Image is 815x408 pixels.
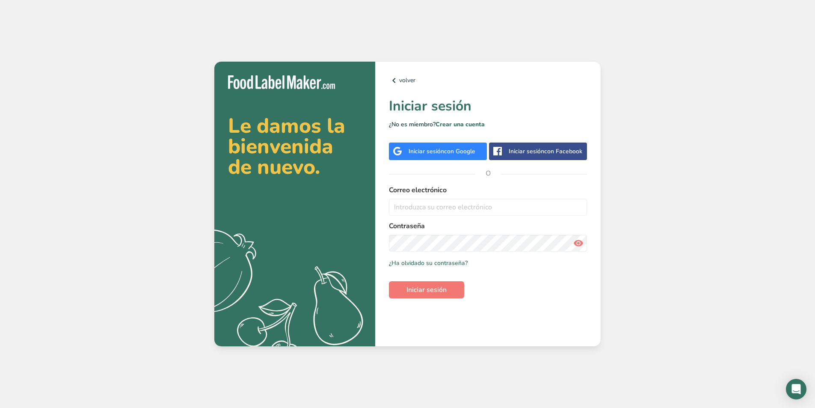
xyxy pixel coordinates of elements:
[475,161,501,186] span: O
[389,221,587,231] label: Contraseña
[228,116,362,177] h2: Le damos la bienvenida de nuevo.
[389,120,587,129] p: ¿No es miembro?
[436,120,485,128] a: Crear una cuenta
[509,147,582,156] div: Iniciar sesión
[389,199,587,216] input: Introduzca su correo electrónico
[544,147,582,155] span: con Facebook
[406,285,447,295] span: Iniciar sesión
[389,185,587,195] label: Correo electrónico
[389,281,464,298] button: Iniciar sesión
[389,75,587,86] a: volver
[228,75,335,89] img: Food Label Maker
[389,259,468,268] a: ¿Ha olvidado su contraseña?
[409,147,475,156] div: Iniciar sesión
[786,379,806,399] div: Open Intercom Messenger
[389,96,587,116] h1: Iniciar sesión
[444,147,475,155] span: con Google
